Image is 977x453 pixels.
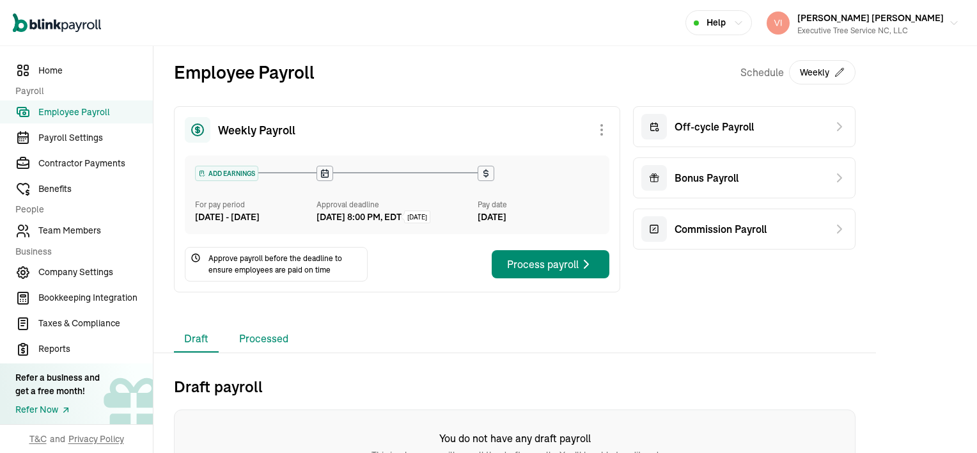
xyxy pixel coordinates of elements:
div: Schedule [740,59,856,86]
span: Bonus Payroll [675,170,739,186]
button: [PERSON_NAME] [PERSON_NAME]Executive Tree Service NC, LLC [762,7,964,39]
a: Refer Now [15,403,100,417]
div: Process payroll [507,257,594,272]
button: Help [685,10,752,35]
span: Commission Payroll [675,221,767,237]
div: Pay date [478,199,599,211]
div: [DATE] - [DATE] [195,211,317,224]
span: Payroll Settings [38,131,153,145]
span: Benefits [38,182,153,196]
span: T&C [29,433,47,445]
h6: You do not have any draft payroll [361,431,668,446]
span: Payroll [15,84,145,98]
span: Privacy Policy [68,433,124,445]
span: People [15,203,145,216]
span: Taxes & Compliance [38,317,153,330]
h2: Employee Payroll [174,59,315,86]
span: [DATE] [407,212,427,222]
div: [DATE] 8:00 PM, EDT [317,211,402,224]
button: Weekly [789,60,856,84]
li: Processed [229,326,299,353]
div: [DATE] [478,211,599,224]
span: Approve payroll before the deadline to ensure employees are paid on time [208,253,362,276]
span: Business [15,245,145,258]
nav: Global [13,4,101,42]
span: Off-cycle Payroll [675,119,754,134]
span: [PERSON_NAME] [PERSON_NAME] [797,12,944,24]
span: Employee Payroll [38,106,153,119]
button: Process payroll [492,250,609,278]
span: Team Members [38,224,153,237]
li: Draft [174,326,219,353]
span: Company Settings [38,266,153,279]
div: For pay period [195,199,317,211]
iframe: Chat Widget [913,392,977,453]
div: Refer a business and get a free month! [15,371,100,398]
span: Reports [38,342,153,356]
span: Bookkeeping Integration [38,291,153,305]
h2: Draft payroll [174,376,856,397]
span: Home [38,64,153,77]
span: Contractor Payments [38,157,153,170]
span: Help [707,16,726,29]
span: Weekly Payroll [218,122,295,139]
div: ADD EARNINGS [196,166,258,180]
div: Executive Tree Service NC, LLC [797,25,944,36]
div: Approval deadline [317,199,473,211]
